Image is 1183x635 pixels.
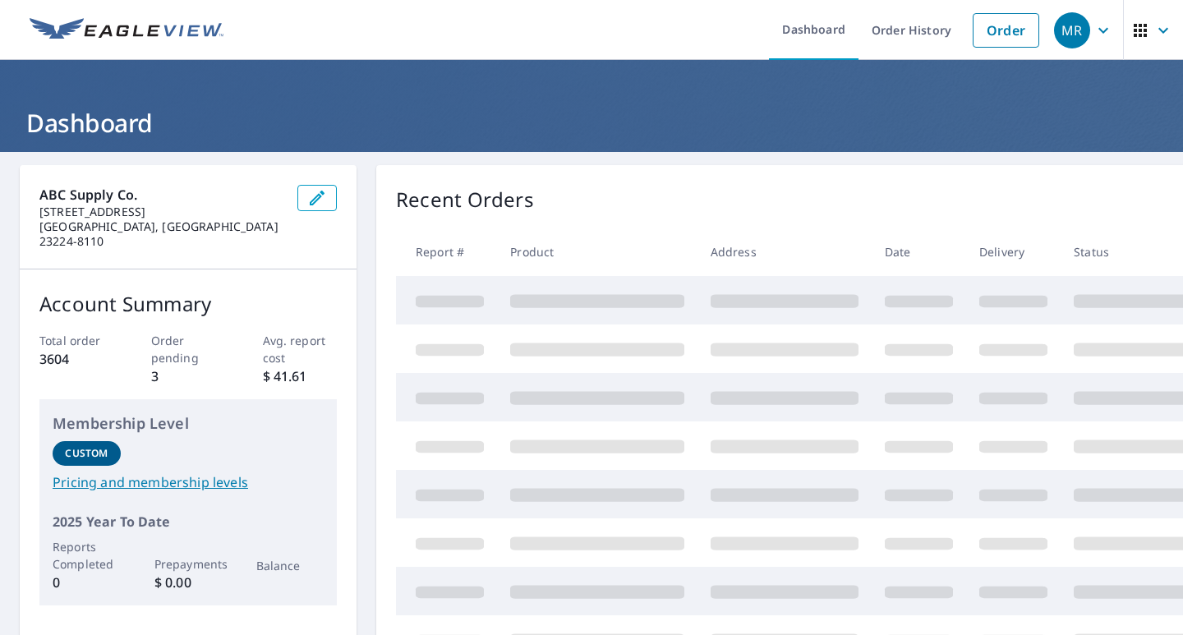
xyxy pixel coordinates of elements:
[396,185,534,214] p: Recent Orders
[256,557,325,574] p: Balance
[39,185,284,205] p: ABC Supply Co.
[39,289,337,319] p: Account Summary
[966,228,1061,276] th: Delivery
[53,573,121,592] p: 0
[151,366,226,386] p: 3
[39,332,114,349] p: Total order
[53,512,324,531] p: 2025 Year To Date
[39,219,284,249] p: [GEOGRAPHIC_DATA], [GEOGRAPHIC_DATA] 23224-8110
[497,228,697,276] th: Product
[872,228,966,276] th: Date
[263,366,338,386] p: $ 41.61
[1054,12,1090,48] div: MR
[697,228,872,276] th: Address
[396,228,497,276] th: Report #
[39,349,114,369] p: 3604
[973,13,1039,48] a: Order
[53,472,324,492] a: Pricing and membership levels
[154,573,223,592] p: $ 0.00
[39,205,284,219] p: [STREET_ADDRESS]
[53,538,121,573] p: Reports Completed
[154,555,223,573] p: Prepayments
[53,412,324,435] p: Membership Level
[65,446,108,461] p: Custom
[20,106,1163,140] h1: Dashboard
[151,332,226,366] p: Order pending
[263,332,338,366] p: Avg. report cost
[30,18,223,43] img: EV Logo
